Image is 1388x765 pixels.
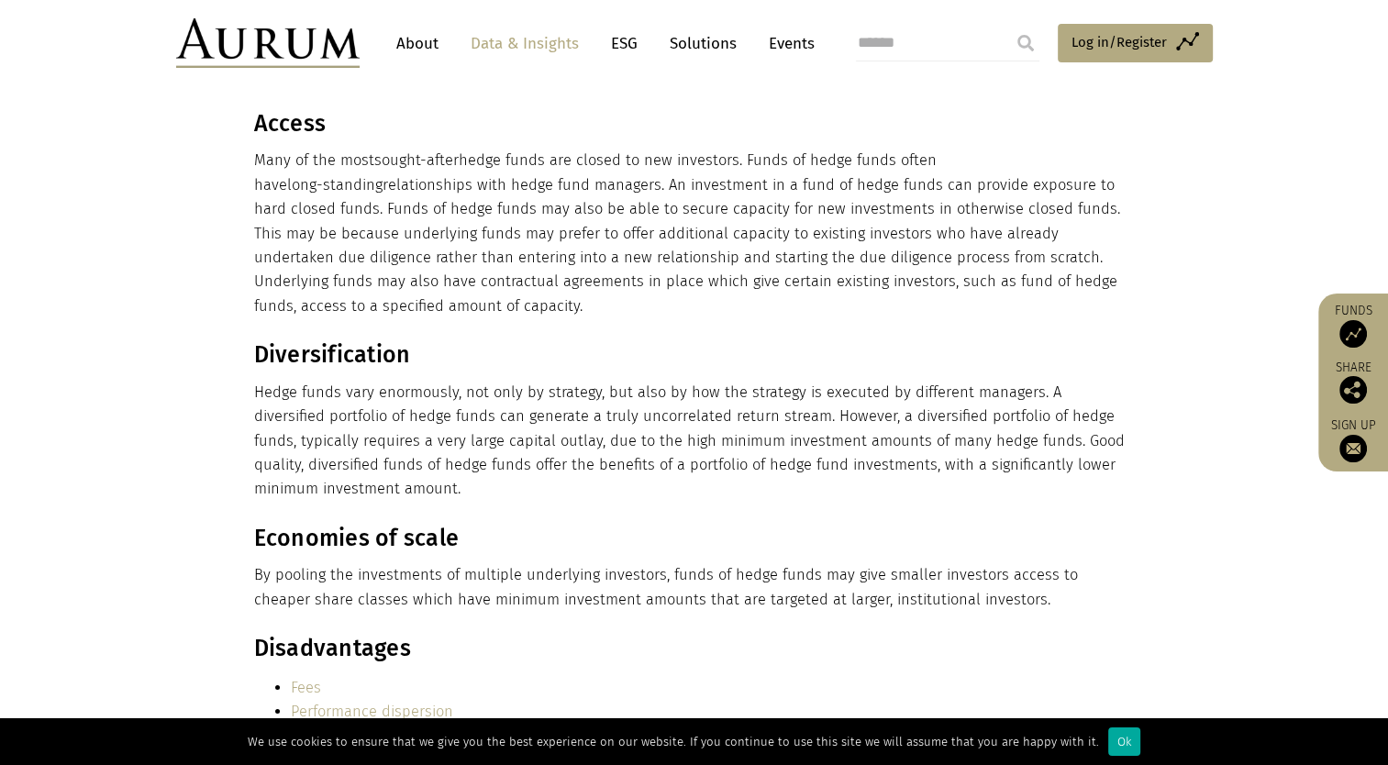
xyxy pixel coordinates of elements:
img: Share this post [1339,376,1367,404]
a: Events [760,27,815,61]
p: By pooling the investments of multiple underlying investors, funds of hedge funds may give smalle... [254,563,1130,612]
span: sought-after [374,151,459,169]
h3: Diversification [254,341,1130,369]
a: Performance dispersion [291,703,453,720]
span: Log in/Register [1072,31,1167,53]
a: Log in/Register [1058,24,1213,62]
h3: Access [254,110,1130,138]
p: Many of the most hedge funds are closed to new investors. Funds of hedge funds often have relatio... [254,149,1130,318]
a: ESG [602,27,647,61]
div: Ok [1108,727,1140,756]
img: Access Funds [1339,320,1367,348]
div: Share [1327,361,1379,404]
a: Data & Insights [461,27,588,61]
a: Fees [291,679,321,696]
a: About [387,27,448,61]
input: Submit [1007,25,1044,61]
a: Solutions [661,27,746,61]
img: Aurum [176,18,360,68]
img: Sign up to our newsletter [1339,435,1367,462]
h3: Economies of scale [254,525,1130,552]
h3: Disadvantages [254,635,1130,662]
a: Sign up [1327,417,1379,462]
a: Funds [1327,303,1379,348]
span: long-standing [287,176,383,194]
p: Hedge funds vary enormously, not only by strategy, but also by how the strategy is executed by di... [254,381,1130,502]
